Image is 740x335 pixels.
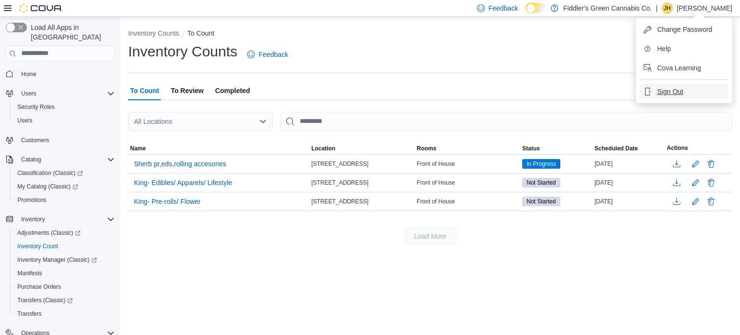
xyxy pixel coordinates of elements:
span: To Count [130,81,159,100]
span: King- Pre-rolls/ Flower [134,197,200,206]
input: Dark Mode [526,3,546,13]
button: Name [128,143,309,154]
span: Cova Learning [657,63,701,73]
span: Help [657,44,671,54]
button: Customers [2,133,119,147]
a: Transfers [13,308,45,320]
a: My Catalog (Classic) [10,180,119,193]
nav: An example of EuiBreadcrumbs [128,28,732,40]
a: My Catalog (Classic) [13,181,82,192]
span: Not Started [527,197,556,206]
span: Users [17,117,32,124]
span: Security Roles [13,101,115,113]
div: Front of House [415,177,520,188]
button: Open list of options [259,118,267,125]
span: Load All Apps in [GEOGRAPHIC_DATA] [27,23,115,42]
span: Inventory Manager (Classic) [13,254,115,266]
span: Feedback [259,50,288,59]
a: Purchase Orders [13,281,65,293]
a: Inventory Count [13,241,62,252]
a: Manifests [13,268,46,279]
button: Users [10,114,119,127]
span: Not Started [522,178,560,188]
button: Edit count details [690,175,701,190]
button: King- Edibles/ Apparels/ Lifestyle [130,175,236,190]
a: Promotions [13,194,51,206]
button: Purchase Orders [10,280,119,294]
span: Rooms [417,145,436,152]
span: In Progress [522,159,560,169]
img: Cova [19,3,63,13]
span: Transfers (Classic) [17,296,73,304]
button: Delete [705,196,717,207]
button: King- Pre-rolls/ Flower [130,194,204,209]
button: Edit count details [690,157,701,171]
button: Inventory Counts [128,29,179,37]
a: Inventory Manager (Classic) [10,253,119,267]
span: Security Roles [17,103,54,111]
span: Location [311,145,335,152]
a: Users [13,115,36,126]
span: Inventory Manager (Classic) [17,256,97,264]
a: Security Roles [13,101,58,113]
span: Transfers [17,310,41,318]
span: My Catalog (Classic) [13,181,115,192]
a: Customers [17,134,53,146]
span: Customers [17,134,115,146]
span: Status [522,145,540,152]
h1: Inventory Counts [128,42,238,61]
div: Joel Herrington [661,2,673,14]
p: | [656,2,658,14]
span: Catalog [21,156,41,163]
span: Feedback [489,3,518,13]
span: Inventory [17,214,115,225]
span: Transfers (Classic) [13,295,115,306]
button: Inventory [2,213,119,226]
button: Edit count details [690,194,701,209]
div: [DATE] [593,196,665,207]
a: Adjustments (Classic) [10,226,119,240]
button: Promotions [10,193,119,207]
span: [STREET_ADDRESS] [311,160,369,168]
span: Transfers [13,308,115,320]
span: Home [17,68,115,80]
button: Change Password [640,22,728,37]
span: Adjustments (Classic) [13,227,115,239]
span: Load More [414,231,447,241]
a: Transfers (Classic) [13,295,77,306]
button: Sherb pr,eds,rolling accesories [130,157,230,171]
span: Manifests [17,269,42,277]
span: JH [664,2,671,14]
button: Inventory [17,214,49,225]
span: Completed [215,81,250,100]
a: Adjustments (Classic) [13,227,84,239]
span: To Review [171,81,203,100]
p: [PERSON_NAME] [677,2,732,14]
a: Transfers (Classic) [10,294,119,307]
a: Feedback [243,45,292,64]
input: This is a search bar. After typing your query, hit enter to filter the results lower in the page. [280,112,732,131]
button: Transfers [10,307,119,321]
button: Status [520,143,593,154]
button: Users [2,87,119,100]
div: Front of House [415,158,520,170]
button: Users [17,88,40,99]
span: [STREET_ADDRESS] [311,198,369,205]
span: Inventory Count [13,241,115,252]
a: Classification (Classic) [10,166,119,180]
span: Purchase Orders [17,283,61,291]
div: Front of House [415,196,520,207]
button: Catalog [17,154,45,165]
span: Sign Out [657,87,683,96]
span: My Catalog (Classic) [17,183,78,190]
button: Delete [705,158,717,170]
button: Help [640,41,728,56]
span: [STREET_ADDRESS] [311,179,369,187]
button: Scheduled Date [593,143,665,154]
span: In Progress [527,160,556,168]
div: [DATE] [593,177,665,188]
span: Not Started [527,178,556,187]
span: Users [13,115,115,126]
span: Inventory Count [17,242,58,250]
